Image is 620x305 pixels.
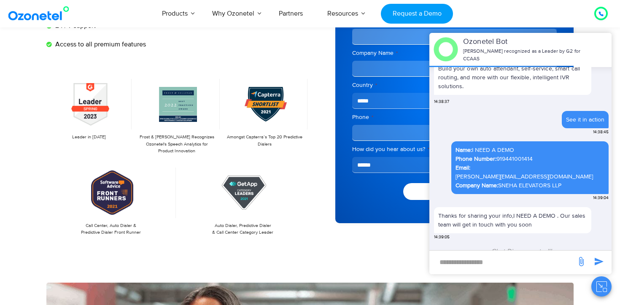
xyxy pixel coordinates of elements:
[434,37,458,62] img: header
[593,195,609,201] span: 14:39:04
[591,276,612,297] button: Close chat
[566,115,604,124] div: See it in action
[352,113,557,121] label: Phone
[53,39,146,49] span: Access to all premium features
[51,134,127,141] p: Leader in [DATE]
[434,255,572,270] div: new-msg-input
[381,4,453,24] a: Request a Demo
[463,36,584,48] p: Ozonetel Bot
[434,99,449,105] span: 14:38:37
[593,129,609,135] span: 14:38:45
[456,146,472,154] b: Name:
[456,164,470,171] b: Email:
[434,234,450,240] span: 14:39:05
[226,134,303,148] p: Amongst Capterra’s Top 20 Predictive Dialers
[456,172,593,181] a: [PERSON_NAME][EMAIL_ADDRESS][DOMAIN_NAME]
[352,145,557,154] label: How did you hear about us?
[585,46,592,53] span: end chat or minimize
[456,146,604,190] div: I NEED A DEMO 919441001414 SNEHA ELEVATORS LLP
[352,81,557,89] label: Country
[51,222,172,236] p: Call Center, Auto Dialer & Predictive Dialer Front Runner
[434,60,591,95] p: Build your own auto attendant, self-service, smart call routing, and more with our flexible, inte...
[590,253,607,270] span: send message
[463,48,584,63] p: [PERSON_NAME] recognized as a Leader by G2 for CCAAS
[456,155,496,162] b: Phone Number:
[456,182,498,189] b: Company Name:
[438,211,587,229] p: Thanks for sharing your info,I NEED A DEMO . Our sales team will get in touch with you soon
[573,253,590,270] span: send message
[138,134,215,155] p: Frost & [PERSON_NAME] Recognizes Ozonetel's Speech Analytics for Product Innovation
[352,49,557,57] label: Company Name
[183,222,304,236] p: Auto Dialer, Predictive Dialer & Call Center Category Leader
[491,247,552,256] span: Chat Disconnected!!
